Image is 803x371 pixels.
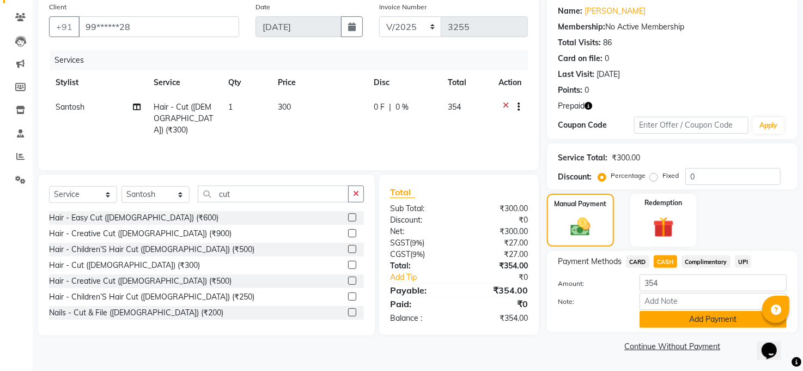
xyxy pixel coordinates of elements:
img: _cash.svg [564,216,597,238]
div: Hair - Children’S Hair Cut ([DEMOGRAPHIC_DATA]) (₹500) [49,244,254,255]
div: ₹0 [459,297,537,310]
div: Sub Total: [382,203,459,214]
span: 9% [412,238,422,247]
label: Fixed [662,171,679,181]
div: Hair - Cut ([DEMOGRAPHIC_DATA]) (₹300) [49,260,200,271]
div: Total: [382,260,459,272]
input: Add Note [640,293,787,310]
div: ( ) [382,249,459,260]
label: Amount: [550,279,631,289]
div: Balance : [382,313,459,324]
button: Add Payment [640,311,787,328]
span: Total [390,187,415,198]
div: Hair - Children’S Hair Cut ([DEMOGRAPHIC_DATA]) (₹250) [49,291,254,303]
div: Membership: [558,21,605,33]
span: 300 [278,102,291,112]
div: Payable: [382,284,459,297]
button: Apply [753,117,784,134]
th: Total [441,70,492,95]
div: ₹300.00 [612,152,640,164]
div: Points: [558,85,582,96]
label: Manual Payment [555,199,607,209]
div: Paid: [382,297,459,310]
div: Discount: [382,214,459,226]
label: Client [49,2,66,12]
div: ₹354.00 [459,284,537,297]
div: Hair - Creative Cut ([DEMOGRAPHIC_DATA]) (₹500) [49,276,232,287]
th: Price [271,70,367,95]
th: Action [492,70,528,95]
div: ₹0 [472,272,536,283]
div: ₹300.00 [459,226,537,237]
th: Stylist [49,70,147,95]
div: [DATE] [597,69,620,80]
span: 0 % [396,101,409,113]
button: +91 [49,16,80,37]
div: ₹27.00 [459,237,537,249]
span: UPI [735,255,752,268]
iframe: chat widget [757,327,792,360]
div: Service Total: [558,152,607,164]
span: 354 [448,102,461,112]
div: Last Visit: [558,69,594,80]
span: Prepaid [558,100,585,112]
div: Card on file: [558,53,603,64]
div: No Active Membership [558,21,787,33]
th: Disc [368,70,442,95]
div: Name: [558,5,582,17]
span: SGST [390,238,410,248]
span: 1 [228,102,233,112]
div: 86 [603,37,612,49]
span: CGST [390,249,410,259]
div: Discount: [558,171,592,183]
span: Hair - Cut ([DEMOGRAPHIC_DATA]) (₹300) [154,102,213,135]
span: Payment Methods [558,256,622,267]
label: Percentage [611,171,646,181]
label: Invoice Number [379,2,427,12]
label: Redemption [644,198,682,208]
div: ₹354.00 [459,313,537,324]
span: CASH [654,255,677,268]
span: 0 F [374,101,385,113]
a: Continue Without Payment [549,341,795,352]
div: Total Visits: [558,37,601,49]
div: ₹300.00 [459,203,537,214]
span: Santosh [56,102,84,112]
div: 0 [605,53,609,64]
div: Hair - Easy Cut ([DEMOGRAPHIC_DATA]) (₹600) [49,212,218,224]
div: Net: [382,226,459,237]
div: Nails - Cut & File ([DEMOGRAPHIC_DATA]) (₹200) [49,307,223,319]
span: 9% [412,250,423,259]
input: Search or Scan [198,185,349,202]
input: Search by Name/Mobile/Email/Code [78,16,239,37]
div: Hair - Creative Cut ([DEMOGRAPHIC_DATA]) (₹900) [49,228,232,240]
div: ( ) [382,237,459,249]
a: Add Tip [382,272,472,283]
div: ₹0 [459,214,537,226]
input: Enter Offer / Coupon Code [634,117,749,134]
div: Coupon Code [558,119,634,131]
input: Amount [640,274,787,291]
label: Note: [550,297,631,307]
span: | [390,101,392,113]
label: Date [255,2,270,12]
img: _gift.svg [647,214,680,240]
div: ₹354.00 [459,260,537,272]
div: 0 [585,85,589,96]
div: ₹27.00 [459,249,537,260]
div: Services [50,50,536,70]
span: Complimentary [682,255,731,268]
th: Qty [222,70,271,95]
span: CARD [626,255,649,268]
a: [PERSON_NAME] [585,5,646,17]
th: Service [147,70,222,95]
